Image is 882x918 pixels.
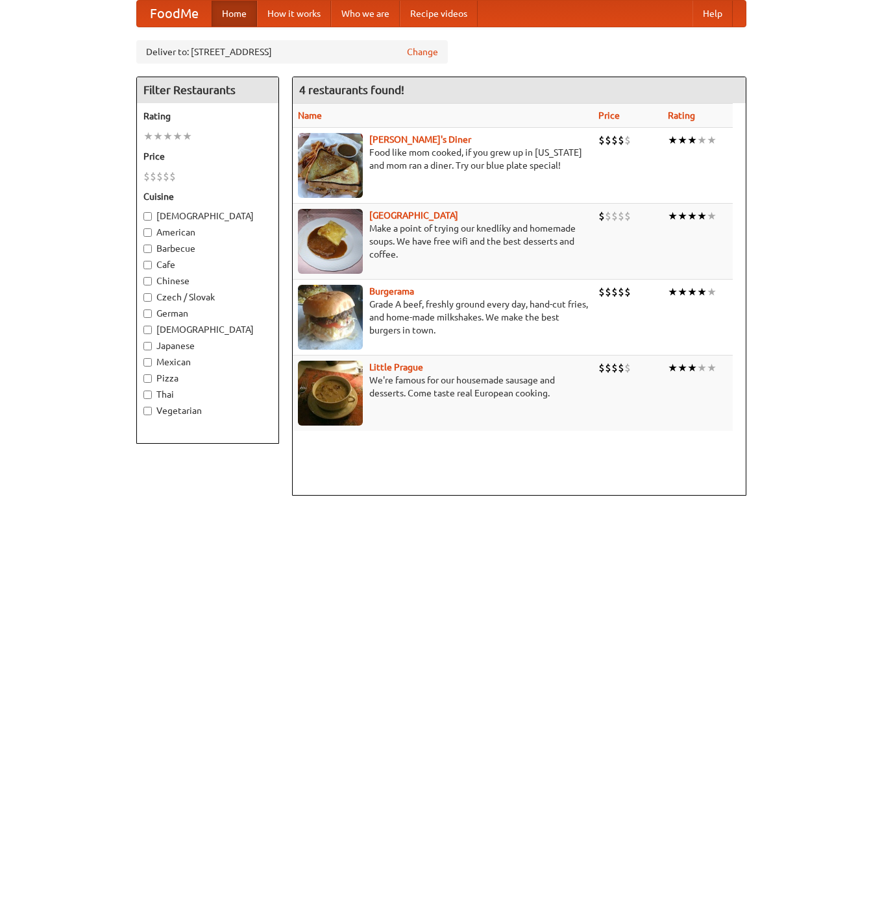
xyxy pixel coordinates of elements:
[298,133,363,198] img: sallys.jpg
[298,374,589,400] p: We're famous for our housemade sausage and desserts. Come taste real European cooking.
[331,1,400,27] a: Who we are
[212,1,257,27] a: Home
[169,169,176,184] li: $
[369,134,471,145] b: [PERSON_NAME]'s Diner
[298,361,363,426] img: littleprague.jpg
[598,133,605,147] li: $
[687,361,697,375] li: ★
[611,285,618,299] li: $
[143,245,152,253] input: Barbecue
[618,133,624,147] li: $
[143,293,152,302] input: Czech / Slovak
[143,274,272,287] label: Chinese
[298,110,322,121] a: Name
[678,361,687,375] li: ★
[605,285,611,299] li: $
[624,133,631,147] li: $
[618,209,624,223] li: $
[707,361,717,375] li: ★
[692,1,733,27] a: Help
[298,209,363,274] img: czechpoint.jpg
[143,407,152,415] input: Vegetarian
[163,169,169,184] li: $
[143,291,272,304] label: Czech / Slovak
[369,210,458,221] a: [GEOGRAPHIC_DATA]
[298,222,589,261] p: Make a point of trying our knedlíky and homemade soups. We have free wifi and the best desserts a...
[687,209,697,223] li: ★
[143,388,272,401] label: Thai
[143,342,152,350] input: Japanese
[153,129,163,143] li: ★
[697,209,707,223] li: ★
[605,361,611,375] li: $
[173,129,182,143] li: ★
[143,228,152,237] input: American
[687,133,697,147] li: ★
[624,361,631,375] li: $
[143,258,272,271] label: Cafe
[143,374,152,383] input: Pizza
[143,150,272,163] h5: Price
[369,286,414,296] a: Burgerama
[668,209,678,223] li: ★
[598,285,605,299] li: $
[143,277,152,285] input: Chinese
[668,110,695,121] a: Rating
[143,129,153,143] li: ★
[678,285,687,299] li: ★
[143,339,272,352] label: Japanese
[143,261,152,269] input: Cafe
[143,190,272,203] h5: Cuisine
[605,133,611,147] li: $
[407,45,438,58] a: Change
[143,358,152,367] input: Mexican
[611,209,618,223] li: $
[400,1,478,27] a: Recipe videos
[143,404,272,417] label: Vegetarian
[618,361,624,375] li: $
[150,169,156,184] li: $
[143,323,272,336] label: [DEMOGRAPHIC_DATA]
[668,361,678,375] li: ★
[697,361,707,375] li: ★
[687,285,697,299] li: ★
[624,285,631,299] li: $
[707,285,717,299] li: ★
[156,169,163,184] li: $
[143,356,272,368] label: Mexican
[143,391,152,399] input: Thai
[678,133,687,147] li: ★
[668,285,678,299] li: ★
[624,209,631,223] li: $
[143,226,272,239] label: American
[668,133,678,147] li: ★
[182,129,192,143] li: ★
[298,285,363,350] img: burgerama.jpg
[143,210,272,223] label: [DEMOGRAPHIC_DATA]
[598,361,605,375] li: $
[143,326,152,334] input: [DEMOGRAPHIC_DATA]
[611,133,618,147] li: $
[137,77,278,103] h4: Filter Restaurants
[598,110,620,121] a: Price
[707,209,717,223] li: ★
[163,129,173,143] li: ★
[143,372,272,385] label: Pizza
[137,1,212,27] a: FoodMe
[143,212,152,221] input: [DEMOGRAPHIC_DATA]
[707,133,717,147] li: ★
[298,298,589,337] p: Grade A beef, freshly ground every day, hand-cut fries, and home-made milkshakes. We make the bes...
[257,1,331,27] a: How it works
[369,362,423,372] a: Little Prague
[697,285,707,299] li: ★
[697,133,707,147] li: ★
[299,84,404,96] ng-pluralize: 4 restaurants found!
[143,242,272,255] label: Barbecue
[618,285,624,299] li: $
[143,110,272,123] h5: Rating
[298,146,589,172] p: Food like mom cooked, if you grew up in [US_STATE] and mom ran a diner. Try our blue plate special!
[605,209,611,223] li: $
